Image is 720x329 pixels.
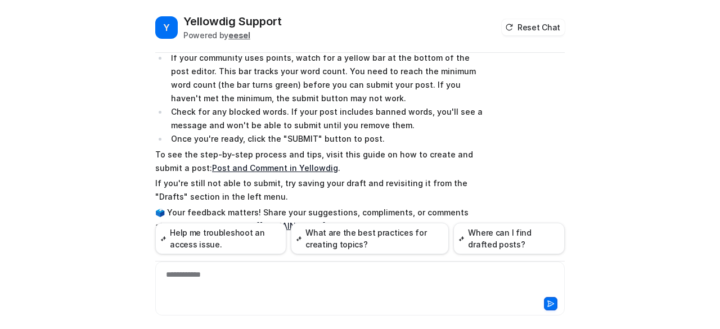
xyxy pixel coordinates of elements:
[168,105,484,132] li: Check for any blocked words. If your post includes banned words, you'll see a message and won't b...
[183,13,282,29] h2: Yellowdig Support
[502,19,565,35] button: Reset Chat
[155,206,484,233] p: 🗳️ Your feedback matters! Share your suggestions, compliments, or comments about Knowbot here:
[155,16,178,39] span: Y
[183,29,282,41] div: Powered by
[212,163,338,173] a: Post and Comment in Yellowdig
[168,51,484,105] li: If your community uses points, watch for a yellow bar at the bottom of the post editor. This bar ...
[155,177,484,204] p: If you're still not able to submit, try saving your draft and revisiting it from the "Drafts" sec...
[155,148,484,175] p: To see the step-by-step process and tips, visit this guide on how to create and submit a post: .
[291,223,449,254] button: What are the best practices for creating topics?
[453,223,565,254] button: Where can I find drafted posts?
[239,221,326,231] a: [URL][DOMAIN_NAME]
[155,223,286,254] button: Help me troubleshoot an access issue.
[228,30,250,40] b: eesel
[168,132,484,146] li: Once you're ready, click the "SUBMIT" button to post.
